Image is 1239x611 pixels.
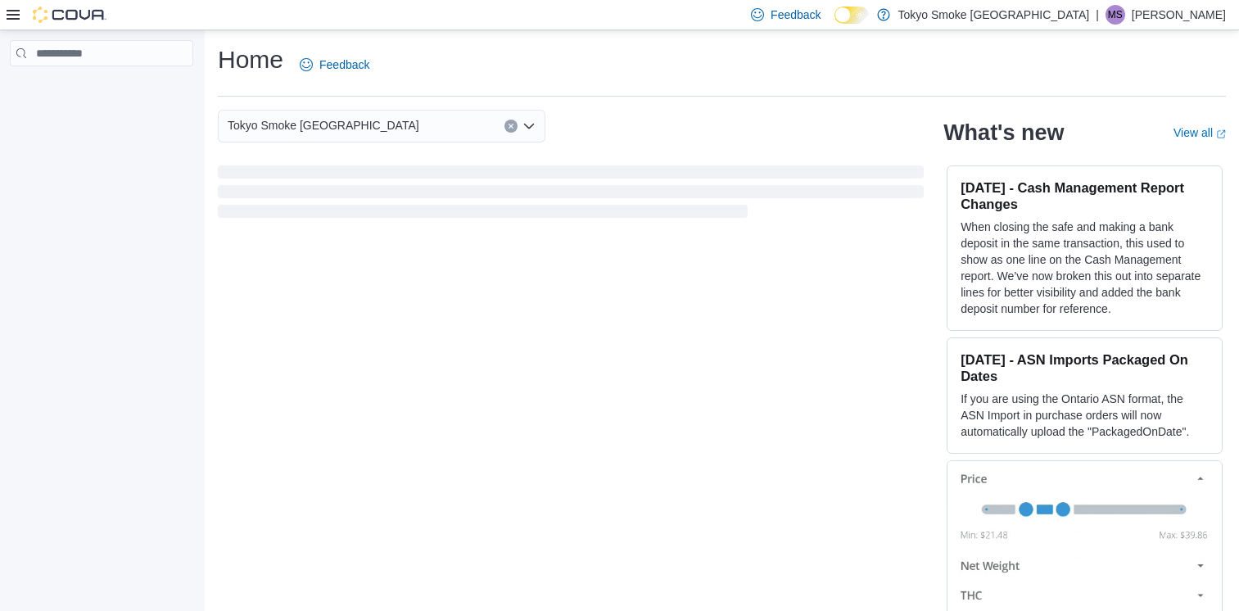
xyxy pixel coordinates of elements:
[1108,5,1123,25] span: MS
[1173,126,1226,139] a: View allExternal link
[1132,5,1226,25] p: [PERSON_NAME]
[961,391,1209,440] p: If you are using the Ontario ASN format, the ASN Import in purchase orders will now automatically...
[319,57,369,73] span: Feedback
[10,70,193,109] nav: Complex example
[961,351,1209,384] h3: [DATE] - ASN Imports Packaged On Dates
[1106,5,1125,25] div: Melissa Simon
[33,7,106,23] img: Cova
[834,24,835,25] span: Dark Mode
[961,179,1209,212] h3: [DATE] - Cash Management Report Changes
[293,48,376,81] a: Feedback
[1096,5,1099,25] p: |
[834,7,869,24] input: Dark Mode
[228,115,419,135] span: Tokyo Smoke [GEOGRAPHIC_DATA]
[1216,129,1226,139] svg: External link
[771,7,821,23] span: Feedback
[943,120,1064,146] h2: What's new
[898,5,1090,25] p: Tokyo Smoke [GEOGRAPHIC_DATA]
[504,120,518,133] button: Clear input
[961,219,1209,317] p: When closing the safe and making a bank deposit in the same transaction, this used to show as one...
[522,120,536,133] button: Open list of options
[218,169,924,221] span: Loading
[218,43,283,76] h1: Home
